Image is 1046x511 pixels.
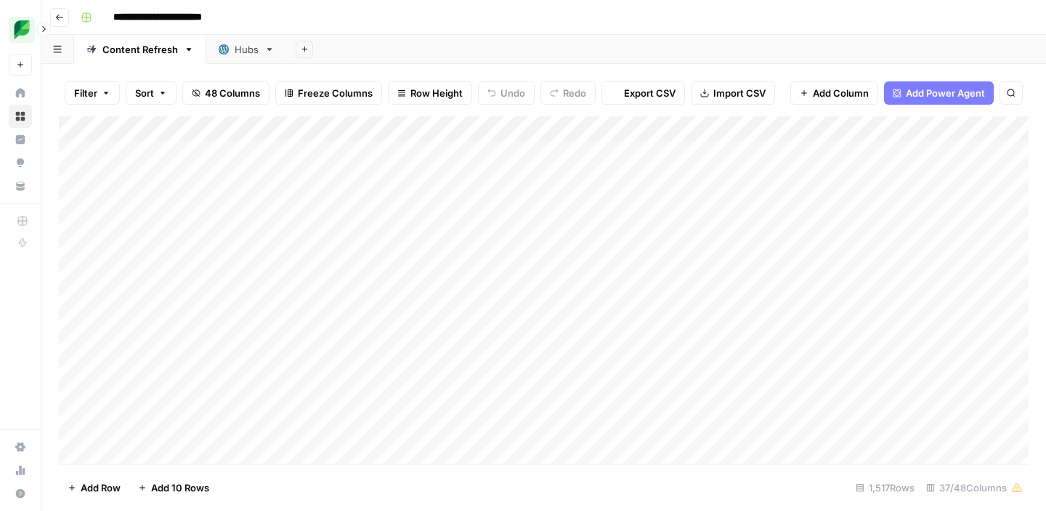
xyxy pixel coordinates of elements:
[9,435,32,459] a: Settings
[235,42,259,57] div: Hubs
[920,476,1029,499] div: 37/48 Columns
[478,81,535,105] button: Undo
[850,476,920,499] div: 1,517 Rows
[182,81,269,105] button: 48 Columns
[102,42,178,57] div: Content Refresh
[500,86,525,100] span: Undo
[59,476,129,499] button: Add Row
[9,81,32,105] a: Home
[790,81,878,105] button: Add Column
[74,86,97,100] span: Filter
[9,17,35,43] img: SproutSocial Logo
[9,482,32,505] button: Help + Support
[206,35,287,64] a: Hubs
[601,81,685,105] button: Export CSV
[884,81,994,105] button: Add Power Agent
[9,174,32,198] a: Your Data
[151,480,209,495] span: Add 10 Rows
[129,476,218,499] button: Add 10 Rows
[9,151,32,174] a: Opportunities
[81,480,121,495] span: Add Row
[691,81,775,105] button: Import CSV
[135,86,154,100] span: Sort
[388,81,472,105] button: Row Height
[275,81,382,105] button: Freeze Columns
[205,86,260,100] span: 48 Columns
[906,86,985,100] span: Add Power Agent
[713,86,766,100] span: Import CSV
[65,81,120,105] button: Filter
[9,12,32,48] button: Workspace: SproutSocial
[813,86,869,100] span: Add Column
[9,105,32,128] a: Browse
[298,86,373,100] span: Freeze Columns
[9,128,32,151] a: Insights
[624,86,676,100] span: Export CSV
[563,86,586,100] span: Redo
[9,459,32,482] a: Usage
[540,81,596,105] button: Redo
[74,35,206,64] a: Content Refresh
[410,86,463,100] span: Row Height
[126,81,177,105] button: Sort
